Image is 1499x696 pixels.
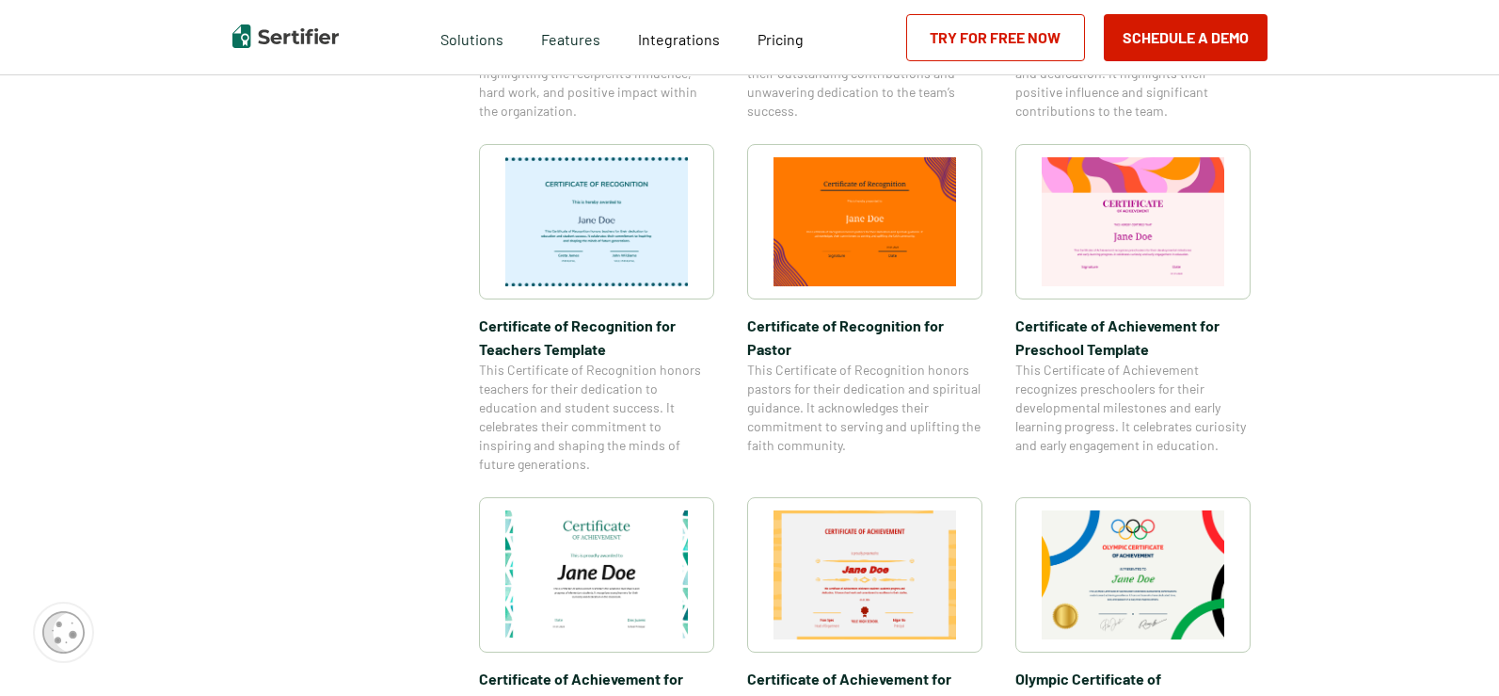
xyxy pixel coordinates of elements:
[232,24,339,48] img: Sertifier | Digital Credentialing Platform
[479,314,714,361] span: Certificate of Recognition for Teachers Template
[479,144,714,474] a: Certificate of Recognition for Teachers TemplateCertificate of Recognition for Teachers TemplateT...
[1405,606,1499,696] iframe: Chat Widget
[906,14,1085,61] a: Try for Free Now
[1042,510,1224,639] img: Olympic Certificate of Appreciation​ Template
[479,361,714,474] span: This Certificate of Recognition honors teachers for their dedication to education and student suc...
[440,25,503,49] span: Solutions
[773,157,956,286] img: Certificate of Recognition for Pastor
[747,314,982,361] span: Certificate of Recognition for Pastor
[638,30,720,48] span: Integrations
[42,611,85,654] img: Cookie Popup Icon
[1015,144,1251,474] a: Certificate of Achievement for Preschool TemplateCertificate of Achievement for Preschool Templat...
[1104,14,1268,61] button: Schedule a Demo
[638,25,720,49] a: Integrations
[1015,361,1251,455] span: This Certificate of Achievement recognizes preschoolers for their developmental milestones and ea...
[1015,314,1251,361] span: Certificate of Achievement for Preschool Template
[747,361,982,455] span: This Certificate of Recognition honors pastors for their dedication and spiritual guidance. It ac...
[757,25,804,49] a: Pricing
[747,144,982,474] a: Certificate of Recognition for PastorCertificate of Recognition for PastorThis Certificate of Rec...
[1042,157,1224,286] img: Certificate of Achievement for Preschool Template
[505,510,688,639] img: Certificate of Achievement for Elementary Students Template
[773,510,956,639] img: Certificate of Achievement for Students Template
[541,25,600,49] span: Features
[505,157,688,286] img: Certificate of Recognition for Teachers Template
[757,30,804,48] span: Pricing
